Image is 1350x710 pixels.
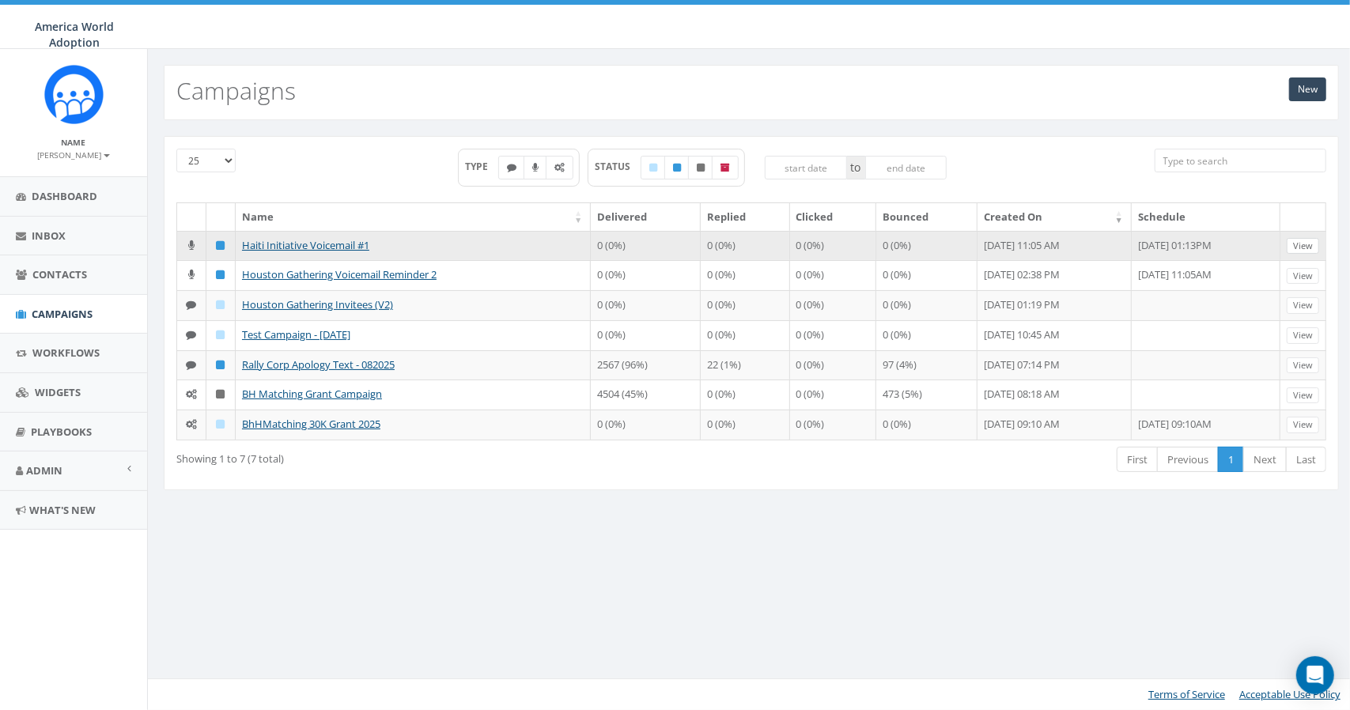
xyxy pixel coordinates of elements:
[701,320,790,350] td: 0 (0%)
[242,238,369,252] a: Haiti Initiative Voicemail #1
[1287,417,1319,433] a: View
[242,357,395,372] a: Rally Corp Apology Text - 082025
[38,149,110,161] small: [PERSON_NAME]
[876,410,978,440] td: 0 (0%)
[1287,327,1319,344] a: View
[591,231,700,261] td: 0 (0%)
[790,320,876,350] td: 0 (0%)
[35,19,114,50] span: America World Adoption
[664,156,690,179] label: Published
[186,389,197,399] i: Automated Message
[1287,268,1319,285] a: View
[62,137,86,148] small: Name
[790,203,876,231] th: Clicked
[29,503,96,517] span: What's New
[688,156,713,179] label: Unpublished
[701,290,790,320] td: 0 (0%)
[1296,656,1334,694] div: Open Intercom Messenger
[847,156,865,179] span: to
[242,297,393,312] a: Houston Gathering Invitees (V2)
[186,419,197,429] i: Automated Message
[176,77,296,104] h2: Campaigns
[32,267,87,281] span: Contacts
[187,360,197,370] i: Text SMS
[790,350,876,380] td: 0 (0%)
[242,387,382,401] a: BH Matching Grant Campaign
[790,231,876,261] td: 0 (0%)
[38,147,110,161] a: [PERSON_NAME]
[236,203,591,231] th: Name: activate to sort column ascending
[32,228,66,243] span: Inbox
[765,156,847,179] input: start date
[591,320,700,350] td: 0 (0%)
[701,410,790,440] td: 0 (0%)
[876,320,978,350] td: 0 (0%)
[507,163,516,172] i: Text SMS
[1155,149,1326,172] input: Type to search
[701,350,790,380] td: 22 (1%)
[1287,297,1319,314] a: View
[1132,203,1280,231] th: Schedule
[876,380,978,410] td: 473 (5%)
[865,156,947,179] input: end date
[701,380,790,410] td: 0 (0%)
[876,260,978,290] td: 0 (0%)
[217,360,225,370] i: Published
[524,156,547,179] label: Ringless Voice Mail
[790,380,876,410] td: 0 (0%)
[978,290,1132,320] td: [DATE] 01:19 PM
[217,419,225,429] i: Draft
[697,163,705,172] i: Unpublished
[32,307,93,321] span: Campaigns
[217,300,225,310] i: Draft
[701,203,790,231] th: Replied
[876,203,978,231] th: Bounced
[591,350,700,380] td: 2567 (96%)
[32,189,97,203] span: Dashboard
[26,463,62,478] span: Admin
[978,350,1132,380] td: [DATE] 07:14 PM
[591,290,700,320] td: 0 (0%)
[673,163,681,172] i: Published
[188,240,195,251] i: Ringless Voice Mail
[790,290,876,320] td: 0 (0%)
[649,163,657,172] i: Draft
[790,410,876,440] td: 0 (0%)
[242,267,437,281] a: Houston Gathering Voicemail Reminder 2
[1132,260,1280,290] td: [DATE] 11:05AM
[591,380,700,410] td: 4504 (45%)
[187,330,197,340] i: Text SMS
[217,270,225,280] i: Published
[790,260,876,290] td: 0 (0%)
[978,410,1132,440] td: [DATE] 09:10 AM
[176,445,641,466] div: Showing 1 to 7 (7 total)
[217,389,225,399] i: Unpublished
[532,163,539,172] i: Ringless Voice Mail
[591,410,700,440] td: 0 (0%)
[187,300,197,310] i: Text SMS
[1243,447,1287,473] a: Next
[595,160,641,173] span: STATUS
[978,260,1132,290] td: [DATE] 02:38 PM
[978,231,1132,261] td: [DATE] 11:05 AM
[465,160,499,173] span: TYPE
[591,260,700,290] td: 0 (0%)
[1286,447,1326,473] a: Last
[35,385,81,399] span: Widgets
[1148,687,1225,701] a: Terms of Service
[701,231,790,261] td: 0 (0%)
[876,231,978,261] td: 0 (0%)
[1218,447,1244,473] a: 1
[591,203,700,231] th: Delivered
[242,417,380,431] a: BhHMatching 30K Grant 2025
[554,163,565,172] i: Automated Message
[1117,447,1158,473] a: First
[978,203,1132,231] th: Created On: activate to sort column ascending
[31,425,92,439] span: Playbooks
[1157,447,1219,473] a: Previous
[242,327,350,342] a: Test Campaign - [DATE]
[32,346,100,360] span: Workflows
[188,270,195,280] i: Ringless Voice Mail
[712,156,739,179] label: Archived
[978,380,1132,410] td: [DATE] 08:18 AM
